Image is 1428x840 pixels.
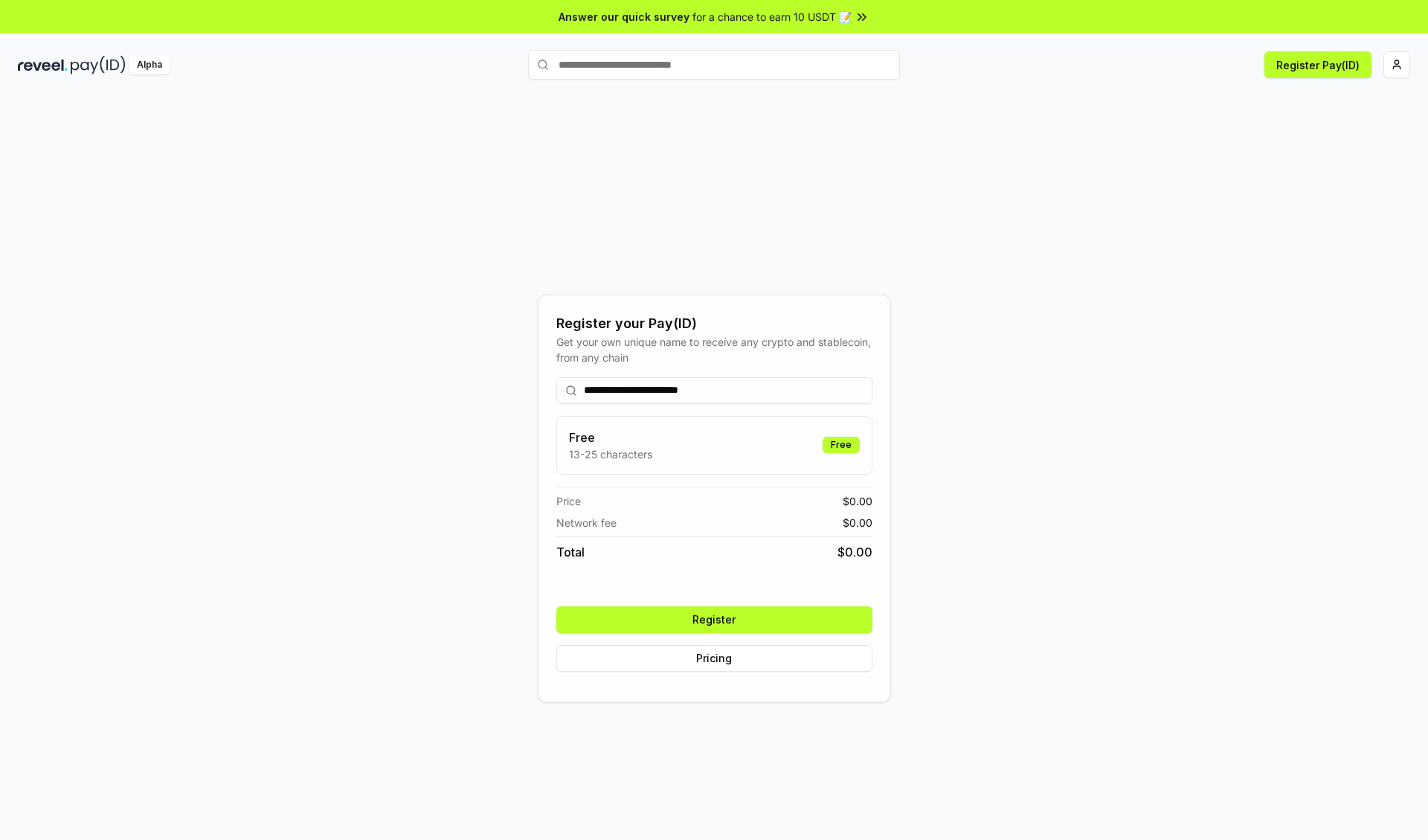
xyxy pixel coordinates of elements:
[129,56,170,74] div: Alpha
[556,493,581,509] span: Price
[556,334,872,365] div: Get your own unique name to receive any crypto and stablecoin, from any chain
[71,56,126,74] img: pay_id
[569,446,652,462] p: 13-25 characters
[559,9,689,25] span: Answer our quick survey
[556,645,872,672] button: Pricing
[556,606,872,633] button: Register
[823,437,860,453] div: Free
[18,56,68,74] img: reveel_dark
[556,313,872,334] div: Register your Pay(ID)
[569,429,652,446] h3: Free
[556,543,585,561] span: Total
[556,515,617,530] span: Network fee
[692,9,852,25] span: for a chance to earn 10 USDT 📝
[1264,51,1371,78] button: Register Pay(ID)
[837,543,872,561] span: $ 0.00
[843,493,872,509] span: $ 0.00
[843,515,872,530] span: $ 0.00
